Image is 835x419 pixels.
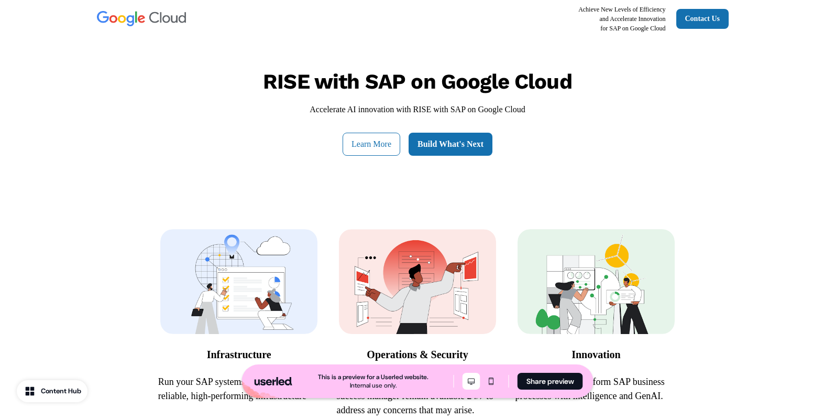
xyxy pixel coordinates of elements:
strong: Operations & Security [367,349,468,360]
p: Modernize and transform SAP business processes with intelligence and GenAI. [515,375,677,403]
a: Build What's Next [409,133,492,156]
strong: Innovation [572,349,620,360]
a: Contact Us [676,9,729,29]
button: Mobile mode [482,373,500,390]
p: Accelerate AI innovation with RISE with SAP on Google Cloud [310,103,525,116]
button: Share preview [518,373,583,390]
button: Learn More [343,133,400,156]
div: This is a preview for a Userled website. [318,373,429,381]
div: Content Hub [41,386,81,396]
button: Desktop mode [463,373,480,390]
p: Achieve New Levels of Efficiency and Accelerate Innovation for SAP on Google Cloud [578,5,665,33]
p: Run your SAP systems on scalable, reliable, high-performing infrastructure [158,375,320,403]
div: Internal use only. [350,381,397,390]
strong: Infrastructure [207,349,271,360]
button: Content Hub [17,380,87,402]
p: RISE with SAP on Google Cloud [263,69,572,95]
